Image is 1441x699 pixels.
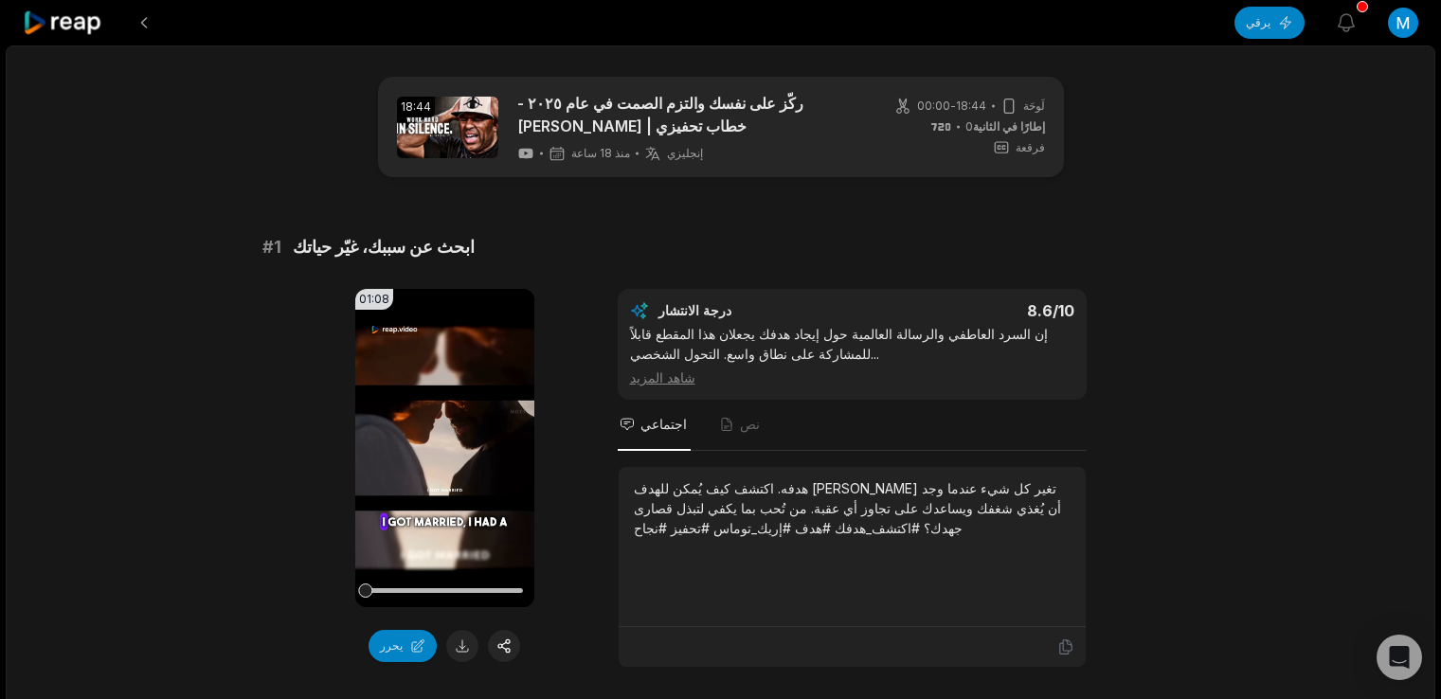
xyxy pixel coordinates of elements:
[950,99,956,113] font: -
[965,119,973,134] font: 0
[1027,301,1053,320] font: 8.6
[871,346,879,362] font: ...
[274,237,281,257] font: 1
[293,237,475,257] font: ابحث عن سببك، غيّر حياتك
[630,369,695,385] font: شاهد المزيد
[956,99,986,113] font: 18:44
[262,237,274,257] font: #
[667,146,703,160] font: إنجليزي
[1246,15,1270,29] font: يرقي
[571,146,630,160] font: منذ 18 ساعة
[658,302,731,318] font: درجة الانتشار
[517,92,844,137] a: ركّز على نفسك والتزم الصمت في عام ٢٠٢٥ - خطاب تحفيزي | [PERSON_NAME]
[1053,301,1074,320] font: /10
[740,416,760,432] font: نص
[640,416,687,432] font: اجتماعي
[517,94,803,135] font: ركّز على نفسك والتزم الصمت في عام ٢٠٢٥ - خطاب تحفيزي | [PERSON_NAME]
[1023,99,1045,113] font: لَوحَة
[634,480,1061,536] font: تغير كل شيء عندما وجد [PERSON_NAME] هدفه. اكتشف كيف يُمكن للهدف أن يُغذي شغفك ويساعدك على تجاوز أ...
[618,400,1087,451] nav: علامات التبويب
[1234,7,1305,39] button: يرقي
[369,630,437,662] button: يحرر
[973,119,1045,134] font: إطارًا في الثانية
[1377,635,1422,680] div: فتح برنامج Intercom Messenger
[380,638,403,653] font: يحرر
[1016,140,1045,154] font: فرقعة
[630,326,1048,362] font: إن السرد العاطفي والرسالة العالمية حول إيجاد هدفك يجعلان هذا المقطع قابلاً للمشاركة على نطاق واسع...
[917,99,950,113] font: 00:00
